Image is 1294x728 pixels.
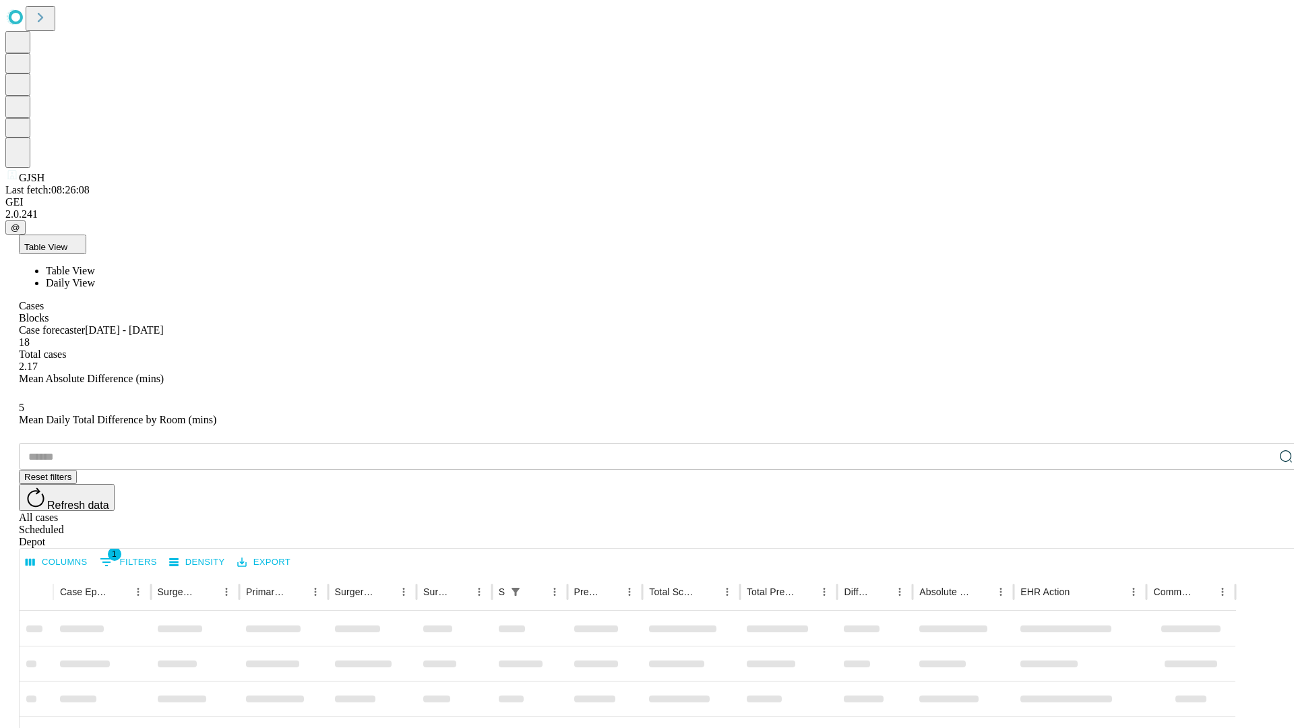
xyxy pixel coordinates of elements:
span: 2.17 [19,361,38,372]
button: Sort [110,582,129,601]
button: Sort [871,582,890,601]
div: EHR Action [1020,586,1070,597]
button: Sort [796,582,815,601]
button: Menu [470,582,489,601]
button: Select columns [22,552,91,573]
div: Surgery Date [423,586,450,597]
button: Menu [306,582,325,601]
button: Show filters [96,551,160,573]
span: 18 [19,336,30,348]
button: Menu [129,582,148,601]
button: Refresh data [19,484,115,511]
div: Difference [844,586,870,597]
button: Sort [1194,582,1213,601]
span: [DATE] - [DATE] [85,324,163,336]
button: Menu [1213,582,1232,601]
div: Absolute Difference [919,586,971,597]
span: 5 [19,402,24,413]
button: Show filters [506,582,525,601]
span: Refresh data [47,499,109,511]
div: Case Epic Id [60,586,109,597]
button: Reset filters [19,470,77,484]
div: Predicted In Room Duration [574,586,600,597]
button: Menu [394,582,413,601]
button: Sort [451,582,470,601]
div: Primary Service [246,586,285,597]
button: Menu [217,582,236,601]
button: Export [234,552,294,573]
button: Sort [1071,582,1090,601]
span: Table View [46,265,95,276]
div: Surgery Name [335,586,374,597]
button: Menu [545,582,564,601]
span: Reset filters [24,472,71,482]
span: @ [11,222,20,233]
div: Surgeon Name [158,586,197,597]
span: Mean Daily Total Difference by Room (mins) [19,414,216,425]
span: Table View [24,242,67,252]
button: Menu [1124,582,1143,601]
button: Sort [198,582,217,601]
div: Scheduled In Room Duration [499,586,505,597]
div: Total Predicted Duration [747,586,795,597]
button: Density [166,552,228,573]
span: Last fetch: 08:26:08 [5,184,90,195]
div: 2.0.241 [5,208,1289,220]
button: Menu [991,582,1010,601]
div: GEI [5,196,1289,208]
span: Case forecaster [19,324,85,336]
button: Sort [287,582,306,601]
button: @ [5,220,26,235]
span: GJSH [19,172,44,183]
button: Sort [973,582,991,601]
button: Menu [815,582,834,601]
span: Total cases [19,348,66,360]
button: Sort [375,582,394,601]
span: Mean Absolute Difference (mins) [19,373,164,384]
button: Menu [620,582,639,601]
span: Daily View [46,277,95,289]
div: 1 active filter [506,582,525,601]
button: Sort [699,582,718,601]
button: Menu [890,582,909,601]
div: Total Scheduled Duration [649,586,698,597]
div: Comments [1153,586,1192,597]
button: Sort [601,582,620,601]
span: 1 [108,547,121,561]
button: Menu [718,582,737,601]
button: Sort [526,582,545,601]
button: Table View [19,235,86,254]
